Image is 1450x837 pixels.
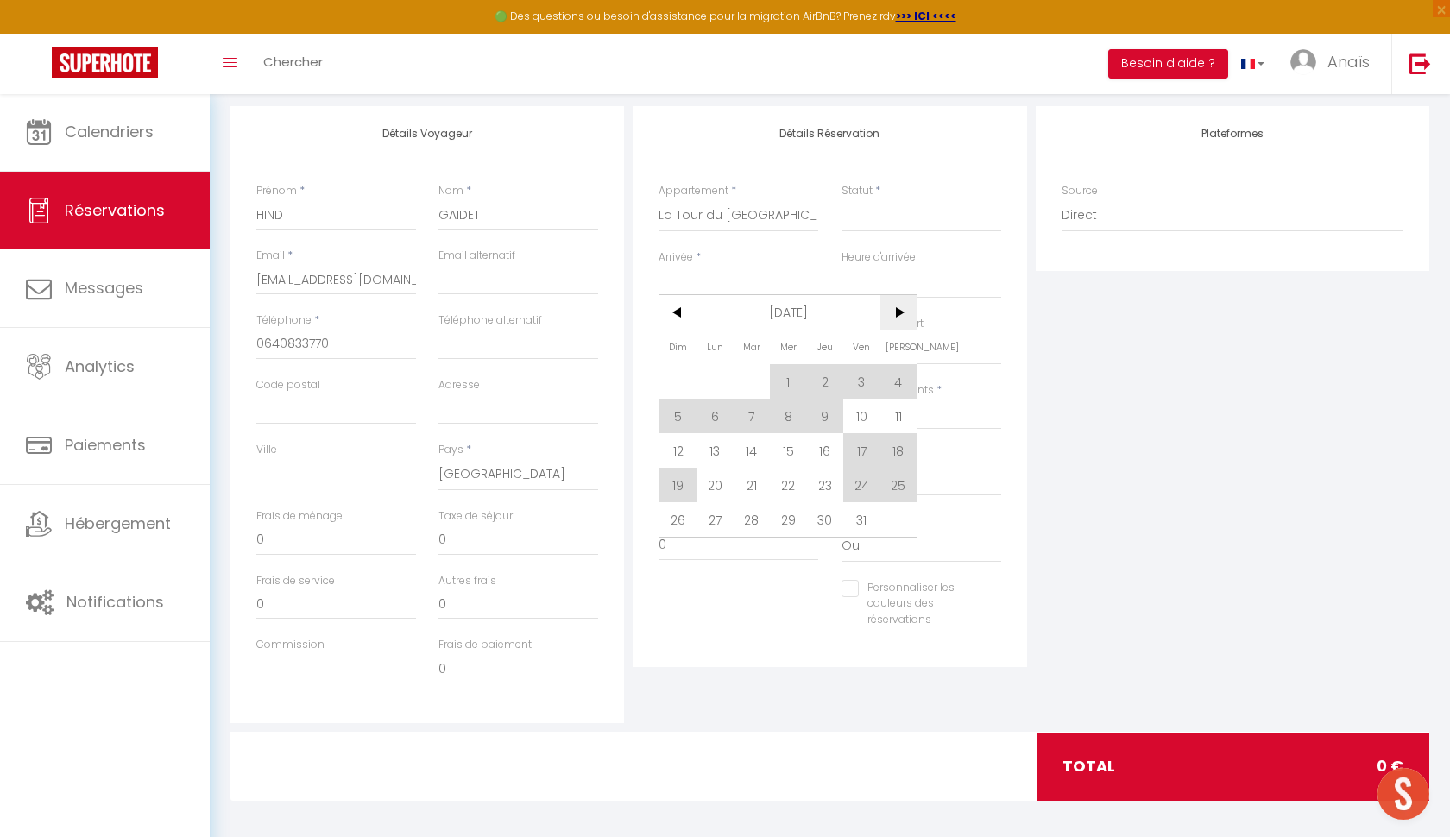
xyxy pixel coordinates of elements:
[438,248,515,264] label: Email alternatif
[880,330,917,364] span: [PERSON_NAME]
[256,248,285,264] label: Email
[697,468,734,502] span: 20
[843,502,880,537] span: 31
[256,377,320,393] label: Code postal
[843,468,880,502] span: 24
[807,502,844,537] span: 30
[659,183,728,199] label: Appartement
[770,468,807,502] span: 22
[65,121,154,142] span: Calendriers
[65,513,171,534] span: Hébergement
[807,433,844,468] span: 16
[1037,733,1430,800] div: total
[438,377,480,393] label: Adresse
[770,433,807,468] span: 15
[880,468,917,502] span: 25
[438,183,463,199] label: Nom
[842,183,873,199] label: Statut
[1377,768,1429,820] div: Ouvrir le chat
[697,399,734,433] span: 6
[438,508,513,525] label: Taxe de séjour
[256,573,335,589] label: Frais de service
[250,34,336,94] a: Chercher
[659,468,697,502] span: 19
[807,330,844,364] span: Jeu
[733,468,770,502] span: 21
[770,364,807,399] span: 1
[896,9,956,23] a: >>> ICI <<<<
[733,433,770,468] span: 14
[1327,51,1370,72] span: Anaïs
[1062,183,1098,199] label: Source
[1290,49,1316,75] img: ...
[807,364,844,399] span: 2
[733,502,770,537] span: 28
[1108,49,1228,79] button: Besoin d'aide ?
[770,399,807,433] span: 8
[256,637,325,653] label: Commission
[880,295,917,330] span: >
[770,502,807,537] span: 29
[438,637,532,653] label: Frais de paiement
[65,277,143,299] span: Messages
[256,442,277,458] label: Ville
[438,573,496,589] label: Autres frais
[697,433,734,468] span: 13
[256,312,312,329] label: Téléphone
[697,330,734,364] span: Lun
[659,502,697,537] span: 26
[880,399,917,433] span: 11
[65,434,146,456] span: Paiements
[807,468,844,502] span: 23
[263,53,323,71] span: Chercher
[1062,128,1403,140] h4: Plateformes
[843,399,880,433] span: 10
[659,433,697,468] span: 12
[770,330,807,364] span: Mer
[659,330,697,364] span: Dim
[807,399,844,433] span: 9
[733,399,770,433] span: 7
[438,312,542,329] label: Téléphone alternatif
[659,128,1000,140] h4: Détails Réservation
[1377,754,1403,778] span: 0 €
[66,591,164,613] span: Notifications
[859,580,980,629] label: Personnaliser les couleurs des réservations
[438,442,463,458] label: Pays
[842,249,916,266] label: Heure d'arrivée
[52,47,158,78] img: Super Booking
[65,199,165,221] span: Réservations
[697,502,734,537] span: 27
[697,295,880,330] span: [DATE]
[256,508,343,525] label: Frais de ménage
[256,128,598,140] h4: Détails Voyageur
[880,433,917,468] span: 18
[843,330,880,364] span: Ven
[880,364,917,399] span: 4
[843,433,880,468] span: 17
[256,183,297,199] label: Prénom
[733,330,770,364] span: Mar
[1277,34,1391,94] a: ... Anaïs
[659,295,697,330] span: <
[1409,53,1431,74] img: logout
[843,364,880,399] span: 3
[659,399,697,433] span: 5
[65,356,135,377] span: Analytics
[659,249,693,266] label: Arrivée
